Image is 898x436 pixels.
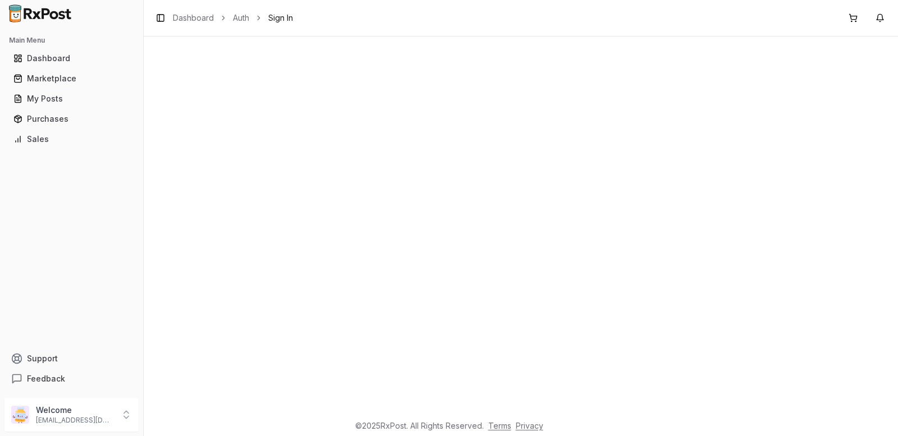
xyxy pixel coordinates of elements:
div: Marketplace [13,73,130,84]
p: Welcome [36,405,114,416]
button: Support [4,348,139,369]
span: Feedback [27,373,65,384]
button: Feedback [4,369,139,389]
img: RxPost Logo [4,4,76,22]
div: Sales [13,134,130,145]
div: Purchases [13,113,130,125]
a: Dashboard [9,48,134,68]
button: Purchases [4,110,139,128]
h2: Main Menu [9,36,134,45]
a: Purchases [9,109,134,129]
a: Privacy [516,421,543,430]
button: My Posts [4,90,139,108]
a: Dashboard [173,12,214,24]
span: Sign In [268,12,293,24]
p: [EMAIL_ADDRESS][DOMAIN_NAME] [36,416,114,425]
img: User avatar [11,406,29,424]
button: Sales [4,130,139,148]
div: My Posts [13,93,130,104]
a: My Posts [9,89,134,109]
a: Marketplace [9,68,134,89]
button: Dashboard [4,49,139,67]
nav: breadcrumb [173,12,293,24]
a: Auth [233,12,249,24]
div: Dashboard [13,53,130,64]
a: Terms [488,421,511,430]
a: Sales [9,129,134,149]
button: Marketplace [4,70,139,88]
